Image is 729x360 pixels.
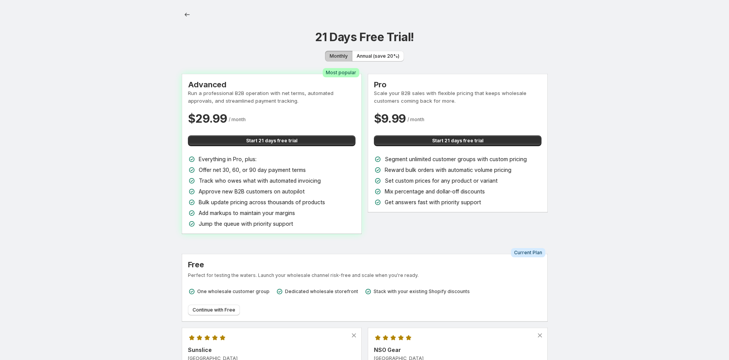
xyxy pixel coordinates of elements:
[374,80,541,89] h3: Pro
[199,198,325,206] p: Bulk update pricing across thousands of products
[188,89,355,105] p: Run a professional B2B operation with net terms, automated approvals, and streamlined payment tra...
[352,51,404,62] button: Annual (save 20%)
[188,272,541,278] p: Perfect for testing the waters. Launch your wholesale channel risk-free and scale when you're ready.
[385,177,498,185] p: Set custom prices for any product or variant
[374,89,541,105] p: Scale your B2B sales with flexible pricing that keeps wholesale customers coming back for more.
[357,53,399,59] span: Annual (save 20%)
[188,80,355,89] h3: Advanced
[385,188,485,195] p: Mix percentage and dollar-off discounts
[199,177,321,184] span: Track who owes what with automated invoicing
[385,166,511,174] p: Reward bulk orders with automatic volume pricing
[246,138,297,144] span: Start 21 days free trial
[315,29,414,45] h1: 21 Days Free Trial!
[514,250,542,256] span: Current Plan
[374,111,406,126] h2: $ 9.99
[325,51,352,62] button: Monthly
[285,288,358,295] p: Dedicated wholesale storefront
[407,117,424,122] span: / month
[374,288,470,295] p: Stack with your existing Shopify discounts
[188,111,227,126] h2: $ 29.99
[199,220,293,227] span: Jump the queue with priority support
[330,53,348,59] span: Monthly
[199,188,305,195] span: Approve new B2B customers on autopilot
[385,198,481,206] p: Get answers fast with priority support
[432,138,483,144] span: Start 21 days free trial
[188,346,355,354] h3: Sunslice
[199,167,306,173] span: Offer net 30, 60, or 90 day payment terms
[199,210,295,216] span: Add markups to maintain your margins
[229,117,246,122] span: / month
[199,156,256,162] span: Everything in Pro, plus:
[374,346,541,354] h3: NSO Gear
[385,155,527,163] p: Segment unlimited customer groups with custom pricing
[188,260,541,269] h3: Free
[188,305,240,315] button: Continue with Free
[197,288,270,295] p: One wholesale customer group
[182,9,193,20] button: Billing.buttons.back
[374,135,541,146] button: Start 21 days free trial
[193,307,235,313] span: Continue with Free
[326,70,356,76] span: Most popular
[188,135,355,146] button: Start 21 days free trial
